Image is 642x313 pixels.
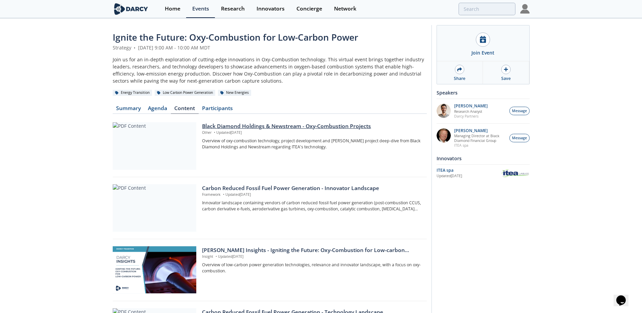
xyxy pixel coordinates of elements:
a: Participants [199,106,237,114]
div: ITEA spa [437,167,501,173]
div: Events [192,6,209,12]
div: Join us for an in-depth exploration of cutting-edge innovations in Oxy-Combustion technology. Thi... [113,56,427,84]
span: • [214,254,218,259]
div: Share [454,76,465,82]
p: ITEA spa [454,143,506,148]
div: Research [221,6,245,12]
div: Join Event [471,49,494,56]
div: Carbon Reduced Fossil Fuel Power Generation - Innovator Landscape [202,184,422,192]
div: Black Diamond Holdings & Newstream - Oxy-Combustion Projects [202,122,422,130]
a: ITEA spa Updated[DATE] ITEA spa [437,167,530,179]
p: Overview of low-carbon power generation technologies, relevance and innovator landscape, with a f... [202,262,422,274]
div: New Energies [218,90,251,96]
a: Content [171,106,199,114]
a: Summary [113,106,145,114]
img: Profile [520,4,530,14]
p: Other Updated [DATE] [202,130,422,135]
p: Framework Updated [DATE] [202,192,422,197]
p: Darcy Partners [454,114,488,119]
div: Innovators [437,152,530,164]
p: Managing Director at Black Diamond Financial Group [454,133,506,143]
span: Ignite the Future: Oxy-Combustion for Low-Carbon Power [113,31,358,43]
iframe: chat widget [614,286,635,306]
span: • [133,44,137,51]
img: e78dc165-e339-43be-b819-6f39ce58aec6 [437,104,451,118]
div: Low Carbon Power Generation [155,90,216,96]
div: Network [334,6,356,12]
p: Innovator landscape containing vendors of carbon reduced fossil fuel power generation (post-combu... [202,200,422,212]
div: Energy Transition [113,90,152,96]
a: PDF Content Carbon Reduced Fossil Fuel Power Generation - Innovator Landscape Framework •Updated[... [113,184,427,232]
img: ITEA spa [501,168,530,178]
div: Updated [DATE] [437,173,501,179]
p: [PERSON_NAME] [454,128,506,133]
p: Overview of oxy-combustion technology, project development and [PERSON_NAME] project deep-dive fr... [202,138,422,150]
span: Message [512,108,527,114]
img: logo-wide.svg [113,3,150,15]
span: • [213,130,216,135]
a: Agenda [145,106,171,114]
p: Research Analyst [454,109,488,114]
a: PDF Content Black Diamond Holdings & Newstream - Oxy-Combustion Projects Other •Updated[DATE] Ove... [113,122,427,170]
p: Insight Updated [DATE] [202,254,422,259]
button: Message [509,107,530,115]
input: Advanced Search [459,3,515,15]
p: [PERSON_NAME] [454,104,488,108]
div: Speakers [437,87,530,99]
div: Home [165,6,180,12]
div: Concierge [296,6,322,12]
a: Darcy Insights - Igniting the Future: Oxy-Combustion for Low-carbon power preview [PERSON_NAME] I... [113,246,427,294]
span: Message [512,135,527,141]
div: Innovators [257,6,285,12]
img: 5c882eca-8b14-43be-9dc2-518e113e9a37 [437,128,451,143]
button: Message [509,134,530,142]
div: Save [501,76,511,82]
div: Strategy [DATE] 9:00 AM - 10:00 AM MDT [113,44,427,51]
span: • [222,192,225,197]
div: [PERSON_NAME] Insights - Igniting the Future: Oxy-Combustion for Low-carbon power [202,246,422,254]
